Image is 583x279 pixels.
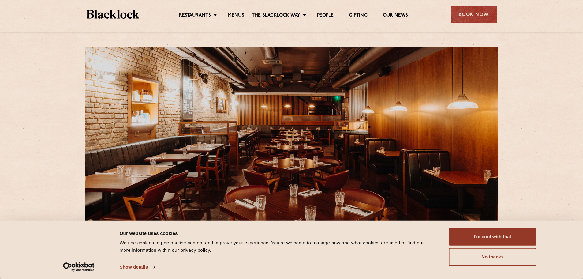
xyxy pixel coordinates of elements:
div: We use cookies to personalise content and improve your experience. You're welcome to manage how a... [120,239,435,254]
a: Our News [383,13,408,19]
a: People [317,13,334,19]
div: Book Now [451,6,497,23]
a: Restaurants [179,13,211,19]
a: Usercentrics Cookiebot - opens in a new window [52,262,106,272]
a: Gifting [349,13,367,19]
button: I'm cool with that [449,228,536,246]
a: The Blacklock Way [252,13,300,19]
div: Our website uses cookies [120,229,435,237]
button: No thanks [449,248,536,266]
img: BL_Textured_Logo-footer-cropped.svg [87,10,140,19]
a: Menus [228,13,244,19]
a: Show details [120,262,155,272]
